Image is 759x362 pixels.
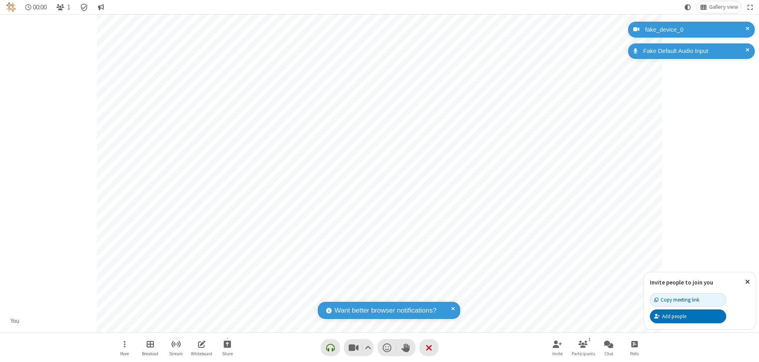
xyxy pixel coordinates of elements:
button: Close popover [739,272,756,292]
div: Fake Default Audio Input [640,47,749,56]
button: Open participant list [53,1,74,13]
div: fake_device_0 [642,25,749,34]
button: Raise hand [396,339,415,356]
span: Invite [552,351,563,356]
button: Invite participants (⌘+Shift+I) [546,336,569,359]
div: Meeting details Encryption enabled [77,1,92,13]
button: Open shared whiteboard [190,336,213,359]
button: Copy meeting link [650,293,726,307]
button: Conversation [94,1,107,13]
span: Polls [630,351,639,356]
span: Chat [604,351,614,356]
button: Open participant list [571,336,595,359]
img: QA Selenium DO NOT DELETE OR CHANGE [6,2,16,12]
span: Stream [169,351,183,356]
button: Video setting [363,339,373,356]
span: Gallery view [709,4,738,10]
button: Add people [650,309,726,323]
button: Open menu [113,336,136,359]
button: Fullscreen [744,1,756,13]
button: Send a reaction [378,339,396,356]
button: Manage Breakout Rooms [138,336,162,359]
div: You [8,317,23,326]
span: Breakout [142,351,159,356]
div: Copy meeting link [654,296,699,304]
button: Start sharing [215,336,239,359]
span: More [120,351,129,356]
span: Whiteboard [191,351,212,356]
button: Using system theme [682,1,694,13]
button: Start streaming [164,336,188,359]
div: 1 [586,336,593,343]
button: Change layout [697,1,741,13]
button: Open poll [623,336,646,359]
button: Connect your audio [321,339,340,356]
span: Participants [572,351,595,356]
span: Want better browser notifications? [334,305,436,316]
button: Open chat [597,336,621,359]
button: Stop video (⌘+Shift+V) [344,339,374,356]
div: Timer [22,1,50,13]
span: Share [222,351,233,356]
span: 1 [67,4,70,11]
button: End or leave meeting [419,339,438,356]
span: 00:00 [33,4,47,11]
label: Invite people to join you [650,279,713,286]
